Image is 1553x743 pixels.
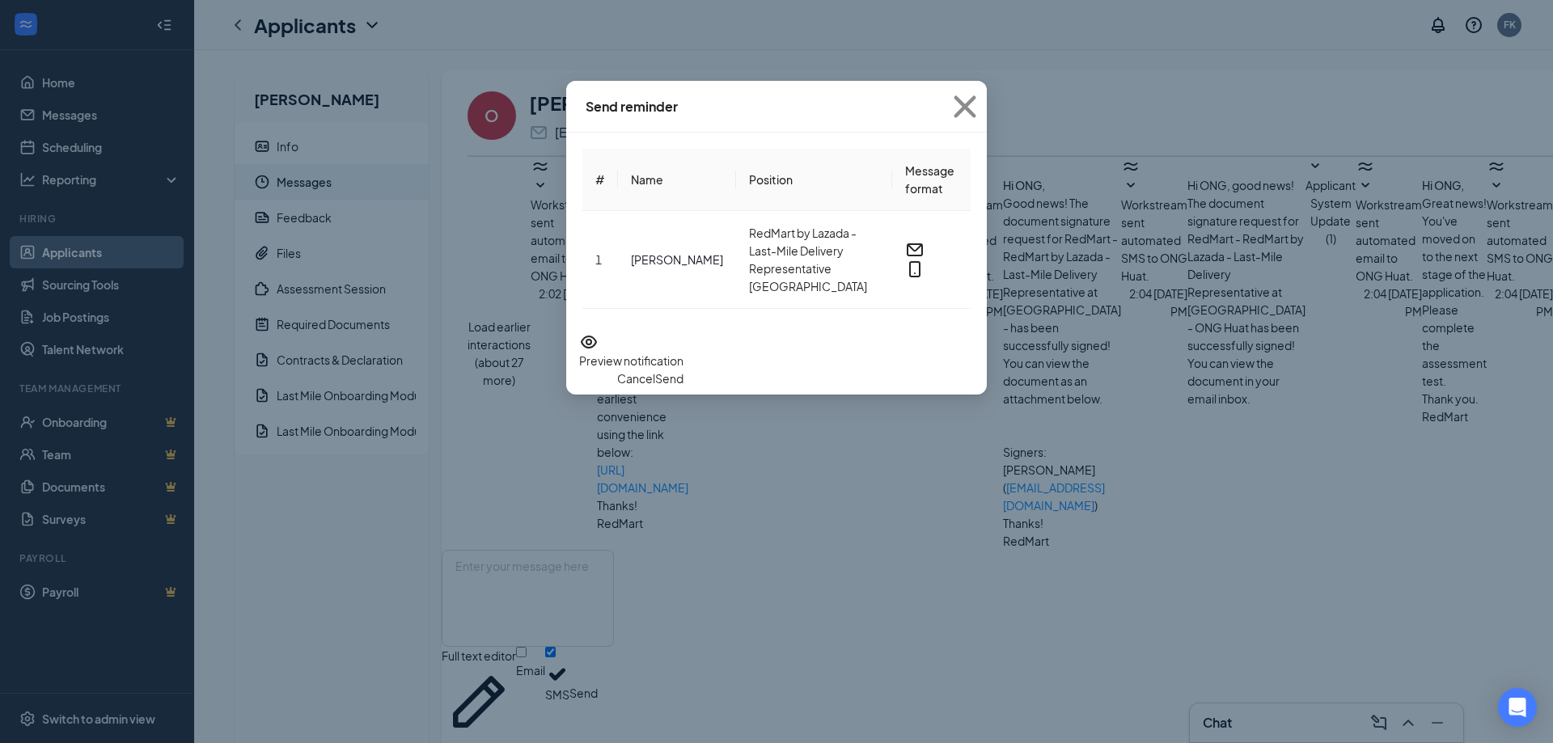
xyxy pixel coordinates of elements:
[582,149,618,211] th: #
[586,98,678,116] div: Send reminder
[943,81,987,133] button: Close
[579,332,599,352] svg: Eye
[579,332,683,369] button: EyePreview notification
[905,240,925,260] svg: Email
[595,252,602,267] span: 1
[1498,688,1537,727] div: Open Intercom Messenger
[749,224,879,277] span: RedMart by Lazada - Last-Mile Delivery Representative
[892,149,971,211] th: Message format
[943,85,987,129] svg: Cross
[905,260,925,279] svg: MobileSms
[617,369,655,387] button: Cancel
[749,277,879,295] span: [GEOGRAPHIC_DATA]
[631,251,723,268] div: [PERSON_NAME]
[618,149,736,211] th: Name
[655,369,683,387] button: Send
[736,149,892,211] th: Position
